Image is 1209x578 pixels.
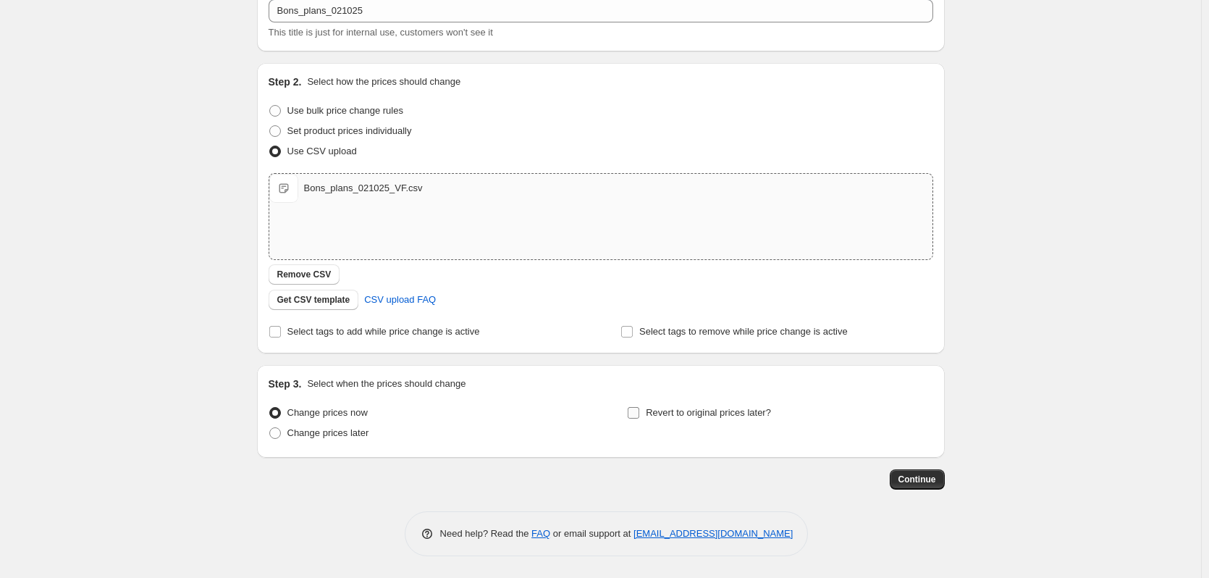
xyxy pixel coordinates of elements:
p: Select how the prices should change [307,75,460,89]
a: CSV upload FAQ [355,288,445,311]
span: Continue [898,474,936,485]
span: Use bulk price change rules [287,105,403,116]
span: Revert to original prices later? [646,407,771,418]
button: Continue [890,469,945,490]
p: Select when the prices should change [307,377,466,391]
button: Get CSV template [269,290,359,310]
span: Select tags to remove while price change is active [639,326,848,337]
span: or email support at [550,528,633,539]
div: Bons_plans_021025_VF.csv [304,181,423,196]
span: Select tags to add while price change is active [287,326,480,337]
h2: Step 3. [269,377,302,391]
a: [EMAIL_ADDRESS][DOMAIN_NAME] [633,528,793,539]
span: Use CSV upload [287,146,357,156]
span: CSV upload FAQ [364,293,436,307]
span: Change prices now [287,407,368,418]
span: This title is just for internal use, customers won't see it [269,27,493,38]
span: Change prices later [287,427,369,438]
span: Need help? Read the [440,528,532,539]
a: FAQ [531,528,550,539]
button: Remove CSV [269,264,340,285]
h2: Step 2. [269,75,302,89]
span: Set product prices individually [287,125,412,136]
span: Remove CSV [277,269,332,280]
span: Get CSV template [277,294,350,306]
